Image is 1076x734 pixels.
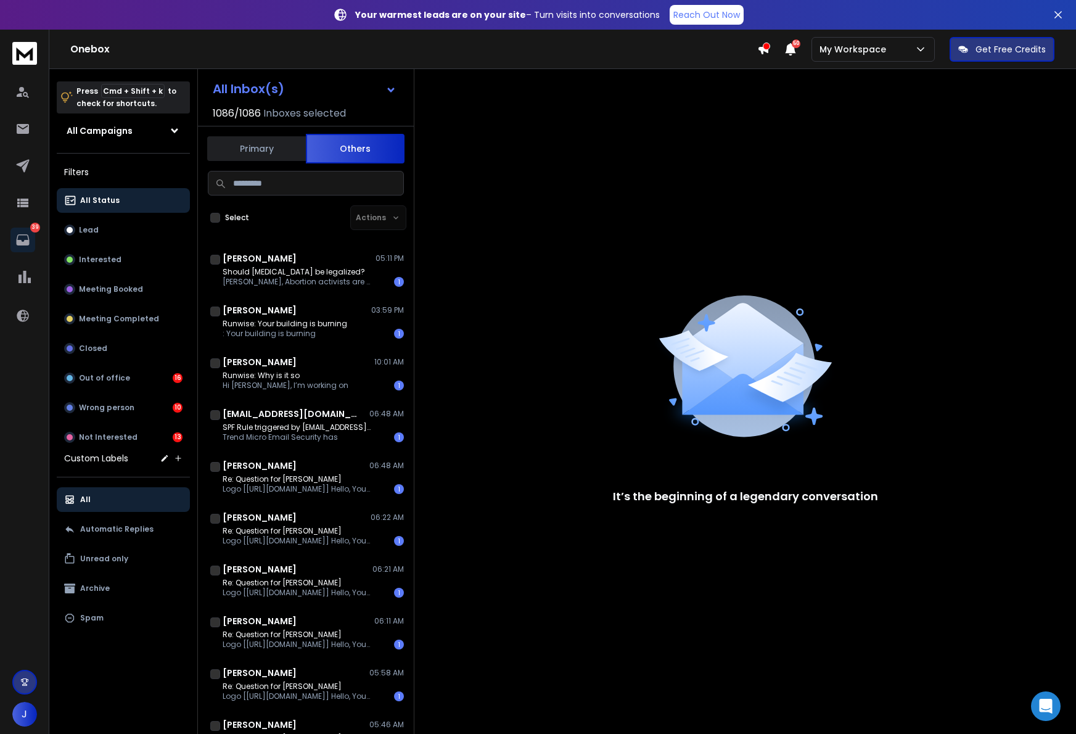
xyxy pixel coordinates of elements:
[223,432,371,442] p: Trend Micro Email Security has
[371,513,404,522] p: 06:22 AM
[223,526,371,536] p: Re: Question for [PERSON_NAME]
[57,517,190,542] button: Automatic Replies
[79,284,143,294] p: Meeting Booked
[374,616,404,626] p: 06:11 AM
[613,488,878,505] p: It’s the beginning of a legendary conversation
[223,277,371,287] p: [PERSON_NAME], Abortion activists are responding
[213,106,261,121] span: 1086 / 1086
[80,554,128,564] p: Unread only
[223,667,297,679] h1: [PERSON_NAME]
[57,546,190,571] button: Unread only
[30,223,40,233] p: 39
[223,304,297,316] h1: [PERSON_NAME]
[223,474,371,484] p: Re: Question for [PERSON_NAME]
[394,484,404,494] div: 1
[223,588,371,598] p: Logo [[URL][DOMAIN_NAME]] Hello, You just contacted me by
[80,495,91,505] p: All
[223,356,297,368] h1: [PERSON_NAME]
[173,403,183,413] div: 10
[173,373,183,383] div: 16
[223,381,348,390] p: Hi [PERSON_NAME], I’m working on
[223,484,371,494] p: Logo [[URL][DOMAIN_NAME]] Hello, You just contacted me by
[394,640,404,649] div: 1
[57,576,190,601] button: Archive
[369,461,404,471] p: 06:48 AM
[223,536,371,546] p: Logo [[URL][DOMAIN_NAME]] Hello, You just contacted me by
[173,432,183,442] div: 13
[223,511,297,524] h1: [PERSON_NAME]
[64,452,128,464] h3: Custom Labels
[79,373,130,383] p: Out of office
[223,329,347,339] p: : Your building is burning
[673,9,740,21] p: Reach Out Now
[57,218,190,242] button: Lead
[376,254,404,263] p: 05:11 PM
[203,76,406,101] button: All Inbox(s)
[223,682,371,691] p: Re: Question for [PERSON_NAME]
[79,432,138,442] p: Not Interested
[223,640,371,649] p: Logo [[URL][DOMAIN_NAME]] Hello, You just contacted me by
[225,213,249,223] label: Select
[207,135,306,162] button: Primary
[80,613,104,623] p: Spam
[57,487,190,512] button: All
[57,606,190,630] button: Spam
[369,668,404,678] p: 05:58 AM
[306,134,405,163] button: Others
[394,277,404,287] div: 1
[670,5,744,25] a: Reach Out Now
[223,460,297,472] h1: [PERSON_NAME]
[57,118,190,143] button: All Campaigns
[101,84,165,98] span: Cmd + Shift + k
[394,588,404,598] div: 1
[10,228,35,252] a: 39
[223,423,371,432] p: SPF Rule triggered by [EMAIL_ADDRESS][DOMAIN_NAME]
[223,319,347,329] p: Runwise: Your building is burning
[223,563,297,575] h1: [PERSON_NAME]
[223,252,297,265] h1: [PERSON_NAME]
[79,403,134,413] p: Wrong person
[223,267,371,277] p: Should [MEDICAL_DATA] be legalized?
[355,9,660,21] p: – Turn visits into conversations
[394,329,404,339] div: 1
[57,336,190,361] button: Closed
[79,225,99,235] p: Lead
[80,583,110,593] p: Archive
[394,381,404,390] div: 1
[223,630,371,640] p: Re: Question for [PERSON_NAME]
[223,371,348,381] p: Runwise: Why is it so
[372,564,404,574] p: 06:21 AM
[80,196,120,205] p: All Status
[223,408,358,420] h1: [EMAIL_ADDRESS][DOMAIN_NAME]
[12,42,37,65] img: logo
[213,83,284,95] h1: All Inbox(s)
[57,395,190,420] button: Wrong person10
[12,702,37,727] button: J
[57,366,190,390] button: Out of office16
[394,432,404,442] div: 1
[57,307,190,331] button: Meeting Completed
[57,188,190,213] button: All Status
[975,43,1046,56] p: Get Free Credits
[223,615,297,627] h1: [PERSON_NAME]
[371,305,404,315] p: 03:59 PM
[76,85,176,110] p: Press to check for shortcuts.
[57,425,190,450] button: Not Interested13
[263,106,346,121] h3: Inboxes selected
[80,524,154,534] p: Automatic Replies
[374,357,404,367] p: 10:01 AM
[223,719,297,731] h1: [PERSON_NAME]
[394,536,404,546] div: 1
[70,42,757,57] h1: Onebox
[79,255,121,265] p: Interested
[223,578,371,588] p: Re: Question for [PERSON_NAME]
[394,691,404,701] div: 1
[57,247,190,272] button: Interested
[819,43,891,56] p: My Workspace
[369,720,404,730] p: 05:46 AM
[1031,691,1061,721] div: Open Intercom Messenger
[79,314,159,324] p: Meeting Completed
[369,409,404,419] p: 06:48 AM
[792,39,800,48] span: 50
